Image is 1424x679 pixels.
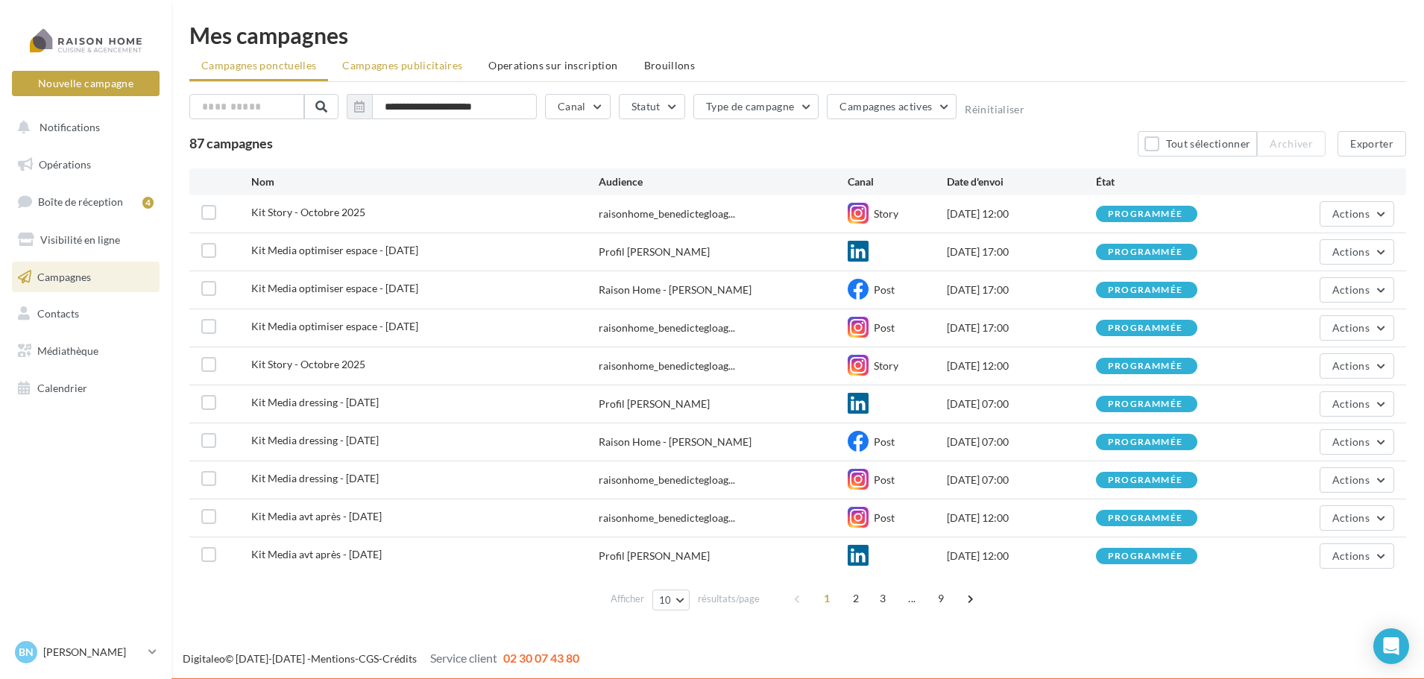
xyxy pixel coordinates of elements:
[947,473,1096,487] div: [DATE] 07:00
[599,320,735,335] span: raisonhome_benedictegloag...
[142,197,154,209] div: 4
[1332,207,1370,220] span: Actions
[599,359,735,373] span: raisonhome_benedictegloag...
[874,207,898,220] span: Story
[1320,391,1394,417] button: Actions
[1320,239,1394,265] button: Actions
[19,645,34,660] span: Bn
[599,174,847,189] div: Audience
[545,94,611,119] button: Canal
[1320,277,1394,303] button: Actions
[827,94,957,119] button: Campagnes actives
[1332,435,1370,448] span: Actions
[1108,209,1182,219] div: programmée
[929,587,953,610] span: 9
[1373,628,1409,664] div: Open Intercom Messenger
[1332,321,1370,334] span: Actions
[947,359,1096,373] div: [DATE] 12:00
[430,651,497,665] span: Service client
[874,435,895,448] span: Post
[1320,505,1394,531] button: Actions
[698,592,760,606] span: résultats/page
[1332,511,1370,524] span: Actions
[947,174,1096,189] div: Date d'envoi
[251,206,365,218] span: Kit Story - Octobre 2025
[1320,353,1394,379] button: Actions
[947,206,1096,221] div: [DATE] 12:00
[1320,467,1394,493] button: Actions
[39,158,91,171] span: Opérations
[947,549,1096,563] div: [DATE] 12:00
[1108,247,1182,257] div: programmée
[599,397,710,411] div: Profil [PERSON_NAME]
[9,149,163,180] a: Opérations
[43,645,142,660] p: [PERSON_NAME]
[1108,399,1182,409] div: programmée
[874,511,895,524] span: Post
[40,233,120,246] span: Visibilité en ligne
[874,359,898,372] span: Story
[503,651,579,665] span: 02 30 07 43 80
[1338,131,1406,157] button: Exporter
[965,104,1024,116] button: Réinitialiser
[1108,552,1182,561] div: programmée
[12,638,160,666] a: Bn [PERSON_NAME]
[189,24,1406,46] div: Mes campagnes
[251,548,382,560] span: Kit Media avt après - Octobre 2025
[251,244,418,256] span: Kit Media optimiser espace - Octobre 2025
[311,652,355,665] a: Mentions
[1320,201,1394,227] button: Actions
[599,244,710,259] div: Profil [PERSON_NAME]
[599,511,735,525] span: raisonhome_benedictegloag...
[251,282,418,294] span: Kit Media optimiser espace - Octobre 2025
[9,298,163,329] a: Contacts
[9,224,163,256] a: Visibilité en ligne
[251,434,379,446] span: Kit Media dressing - Octobre 2025
[947,320,1096,335] div: [DATE] 17:00
[1332,359,1370,372] span: Actions
[1332,397,1370,410] span: Actions
[599,206,735,221] span: raisonhome_benedictegloag...
[1320,543,1394,569] button: Actions
[1320,429,1394,455] button: Actions
[848,174,947,189] div: Canal
[382,652,417,665] a: Crédits
[342,59,462,72] span: Campagnes publicitaires
[189,135,273,151] span: 87 campagnes
[1108,514,1182,523] div: programmée
[1332,245,1370,258] span: Actions
[874,283,895,296] span: Post
[1138,131,1257,157] button: Tout sélectionner
[251,358,365,370] span: Kit Story - Octobre 2025
[871,587,895,610] span: 3
[1096,174,1245,189] div: État
[1332,549,1370,562] span: Actions
[1108,361,1182,371] div: programmée
[183,652,579,665] span: © [DATE]-[DATE] - - -
[947,435,1096,449] div: [DATE] 07:00
[659,594,672,606] span: 10
[1332,283,1370,296] span: Actions
[1108,438,1182,447] div: programmée
[9,112,157,143] button: Notifications
[12,71,160,96] button: Nouvelle campagne
[1108,323,1182,333] div: programmée
[839,100,932,113] span: Campagnes actives
[599,473,735,487] span: raisonhome_benedictegloag...
[599,282,752,297] span: Raison Home - [PERSON_NAME]
[947,244,1096,259] div: [DATE] 17:00
[947,282,1096,297] div: [DATE] 17:00
[251,320,418,332] span: Kit Media optimiser espace - Octobre 2025
[488,59,617,72] span: Operations sur inscription
[40,121,100,133] span: Notifications
[251,472,379,484] span: Kit Media dressing - Octobre 2025
[1257,131,1326,157] button: Archiver
[9,262,163,293] a: Campagnes
[619,94,685,119] button: Statut
[652,590,690,610] button: 10
[9,373,163,404] a: Calendrier
[611,592,644,606] span: Afficher
[900,587,924,610] span: ...
[844,587,868,610] span: 2
[947,511,1096,525] div: [DATE] 12:00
